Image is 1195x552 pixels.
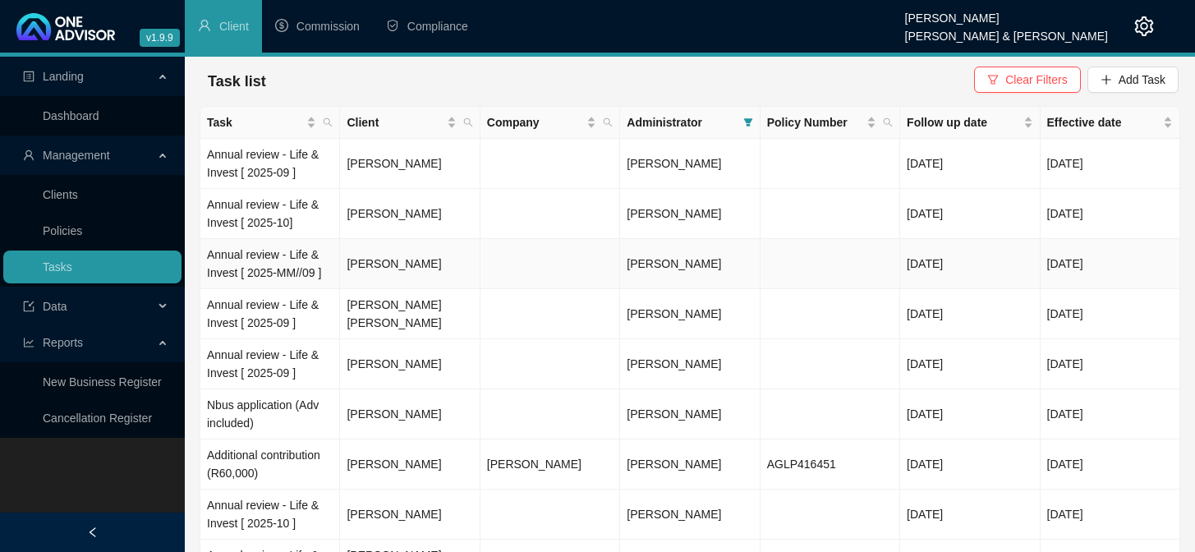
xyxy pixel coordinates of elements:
[480,439,620,490] td: [PERSON_NAME]
[907,113,1019,131] span: Follow up date
[1041,139,1180,189] td: [DATE]
[627,113,736,131] span: Administrator
[323,117,333,127] span: search
[23,71,34,82] span: profile
[23,337,34,348] span: line-chart
[87,527,99,538] span: left
[200,490,340,540] td: Annual review - Life & Invest [ 2025-10 ]
[460,110,476,135] span: search
[1047,113,1160,131] span: Effective date
[900,139,1040,189] td: [DATE]
[463,117,473,127] span: search
[340,239,480,289] td: [PERSON_NAME]
[880,110,896,135] span: search
[974,67,1080,93] button: Clear Filters
[340,189,480,239] td: [PERSON_NAME]
[340,289,480,339] td: [PERSON_NAME] [PERSON_NAME]
[319,110,336,135] span: search
[905,4,1108,22] div: [PERSON_NAME]
[627,207,721,220] span: [PERSON_NAME]
[43,224,82,237] a: Policies
[1041,490,1180,540] td: [DATE]
[627,458,721,471] span: [PERSON_NAME]
[627,307,721,320] span: [PERSON_NAME]
[43,149,110,162] span: Management
[900,339,1040,389] td: [DATE]
[200,439,340,490] td: Additional contribution (R60,000)
[200,289,340,339] td: Annual review - Life & Invest [ 2025-09 ]
[900,239,1040,289] td: [DATE]
[43,260,72,274] a: Tasks
[43,188,78,201] a: Clients
[219,20,249,33] span: Client
[767,113,863,131] span: Policy Number
[900,490,1040,540] td: [DATE]
[900,389,1040,439] td: [DATE]
[296,20,360,33] span: Commission
[761,439,900,490] td: AGLP416451
[23,149,34,161] span: user
[340,107,480,139] th: Client
[43,336,83,349] span: Reports
[43,109,99,122] a: Dashboard
[600,110,616,135] span: search
[1101,74,1112,85] span: plus
[1005,71,1067,89] span: Clear Filters
[740,110,756,135] span: filter
[1041,389,1180,439] td: [DATE]
[340,389,480,439] td: [PERSON_NAME]
[43,300,67,313] span: Data
[200,189,340,239] td: Annual review - Life & Invest [ 2025-10]
[43,375,162,389] a: New Business Register
[200,339,340,389] td: Annual review - Life & Invest [ 2025-09 ]
[1134,16,1154,36] span: setting
[900,107,1040,139] th: Follow up date
[1041,289,1180,339] td: [DATE]
[386,19,399,32] span: safety
[900,439,1040,490] td: [DATE]
[627,157,721,170] span: [PERSON_NAME]
[1041,189,1180,239] td: [DATE]
[1087,67,1179,93] button: Add Task
[905,22,1108,40] div: [PERSON_NAME] & [PERSON_NAME]
[200,239,340,289] td: Annual review - Life & Invest [ 2025-MM//09 ]
[743,117,753,127] span: filter
[900,289,1040,339] td: [DATE]
[208,73,266,90] span: Task list
[340,139,480,189] td: [PERSON_NAME]
[1041,107,1180,139] th: Effective date
[43,70,84,83] span: Landing
[480,107,620,139] th: Company
[407,20,468,33] span: Compliance
[1041,439,1180,490] td: [DATE]
[1119,71,1165,89] span: Add Task
[200,389,340,439] td: Nbus application (Adv included)
[900,189,1040,239] td: [DATE]
[1041,339,1180,389] td: [DATE]
[43,412,152,425] a: Cancellation Register
[627,508,721,521] span: [PERSON_NAME]
[987,74,999,85] span: filter
[207,113,303,131] span: Task
[761,107,900,139] th: Policy Number
[23,301,34,312] span: import
[198,19,211,32] span: user
[340,439,480,490] td: [PERSON_NAME]
[347,113,443,131] span: Client
[275,19,288,32] span: dollar
[200,107,340,139] th: Task
[883,117,893,127] span: search
[340,490,480,540] td: [PERSON_NAME]
[340,339,480,389] td: [PERSON_NAME]
[1041,239,1180,289] td: [DATE]
[627,357,721,370] span: [PERSON_NAME]
[627,407,721,421] span: [PERSON_NAME]
[200,139,340,189] td: Annual review - Life & Invest [ 2025-09 ]
[487,113,583,131] span: Company
[140,29,180,47] span: v1.9.9
[627,257,721,270] span: [PERSON_NAME]
[16,13,115,40] img: 2df55531c6924b55f21c4cf5d4484680-logo-light.svg
[603,117,613,127] span: search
